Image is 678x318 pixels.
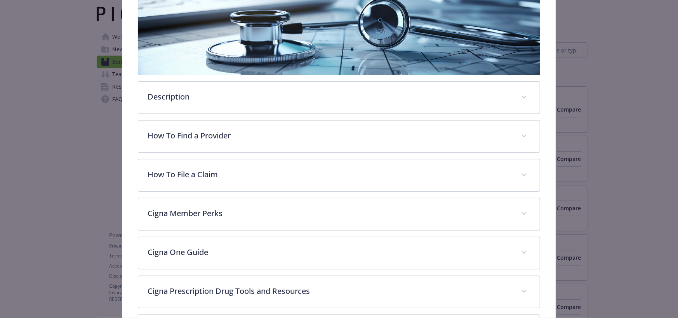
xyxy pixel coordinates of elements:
[148,169,511,180] p: How To File a Claim
[148,285,511,297] p: Cigna Prescription Drug Tools and Resources
[138,276,539,308] div: Cigna Prescription Drug Tools and Resources
[138,159,539,191] div: How To File a Claim
[148,246,511,258] p: Cigna One Guide
[148,91,511,103] p: Description
[138,198,539,230] div: Cigna Member Perks
[148,208,511,219] p: Cigna Member Perks
[148,130,511,142] p: How To Find a Provider
[138,121,539,152] div: How To Find a Provider
[138,82,539,114] div: Description
[138,237,539,269] div: Cigna One Guide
